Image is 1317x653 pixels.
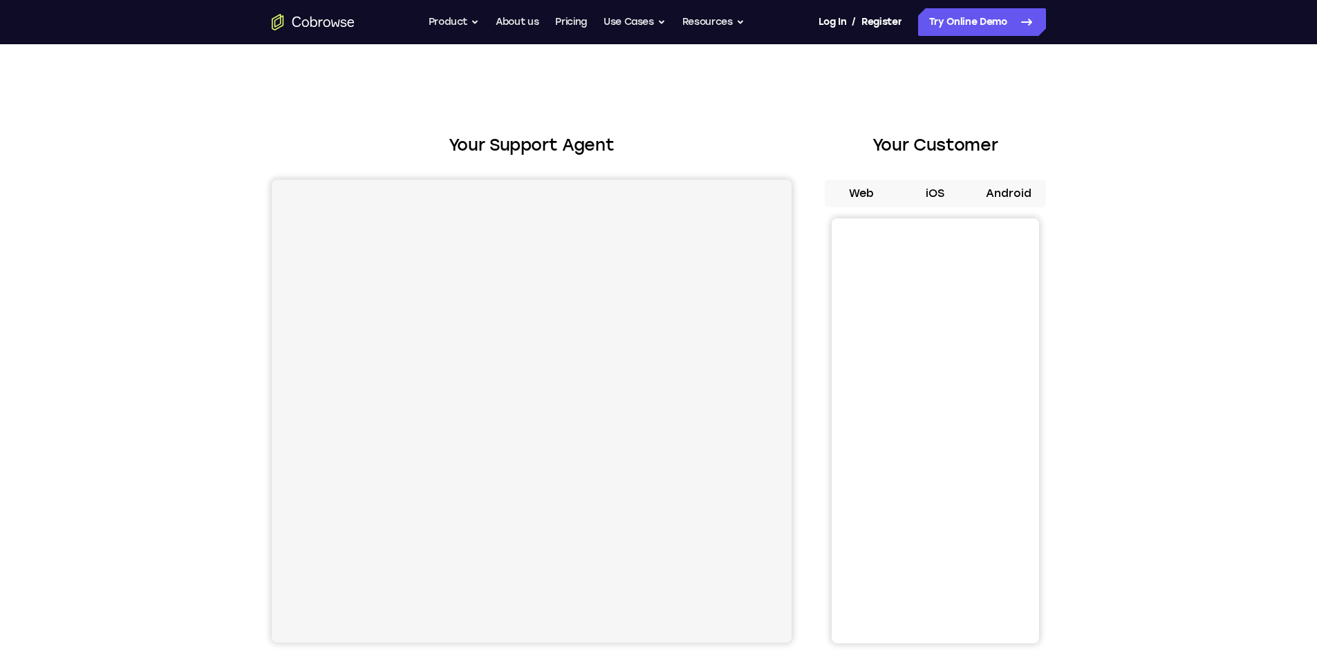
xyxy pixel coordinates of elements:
[898,180,972,207] button: iOS
[819,8,846,36] a: Log In
[272,180,792,643] iframe: Agent
[272,14,355,30] a: Go to the home page
[682,8,745,36] button: Resources
[496,8,539,36] a: About us
[972,180,1046,207] button: Android
[604,8,666,36] button: Use Cases
[825,180,899,207] button: Web
[918,8,1046,36] a: Try Online Demo
[852,14,856,30] span: /
[429,8,480,36] button: Product
[272,133,792,158] h2: Your Support Agent
[825,133,1046,158] h2: Your Customer
[555,8,587,36] a: Pricing
[861,8,902,36] a: Register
